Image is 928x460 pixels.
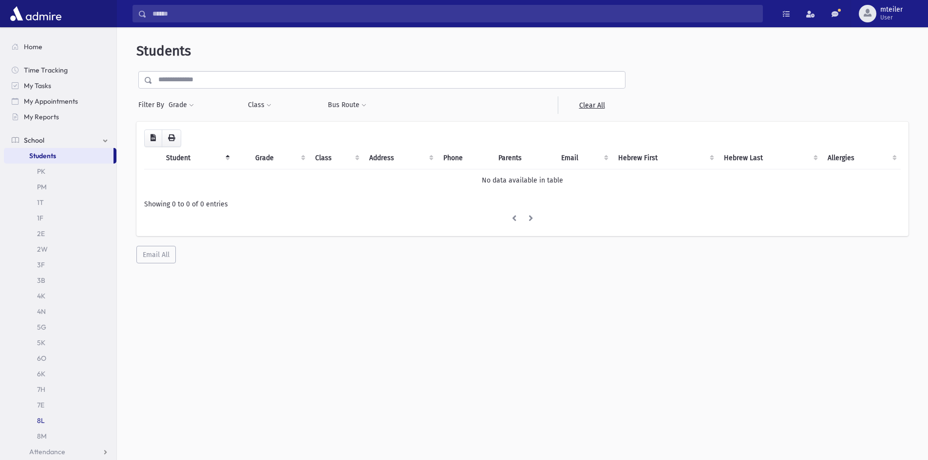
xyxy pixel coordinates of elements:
[144,129,162,147] button: CSV
[4,132,116,148] a: School
[555,147,612,169] th: Email: activate to sort column ascending
[4,397,116,413] a: 7E
[4,210,116,226] a: 1F
[144,199,901,209] div: Showing 0 to 0 of 0 entries
[24,42,42,51] span: Home
[4,226,116,241] a: 2E
[4,428,116,444] a: 8M
[24,112,59,121] span: My Reports
[144,169,901,191] td: No data available in table
[8,4,64,23] img: AdmirePro
[136,246,176,263] button: Email All
[309,147,364,169] th: Class: activate to sort column ascending
[24,136,44,145] span: School
[327,96,367,114] button: Bus Route
[363,147,437,169] th: Address: activate to sort column ascending
[24,66,68,74] span: Time Tracking
[160,147,234,169] th: Student: activate to sort column descending
[4,148,114,164] a: Students
[718,147,822,169] th: Hebrew Last: activate to sort column ascending
[437,147,492,169] th: Phone
[4,195,116,210] a: 1T
[29,151,56,160] span: Students
[4,288,116,304] a: 4K
[147,5,762,22] input: Search
[4,335,116,350] a: 5K
[138,100,168,110] span: Filter By
[24,81,51,90] span: My Tasks
[4,241,116,257] a: 2W
[4,304,116,319] a: 4N
[4,62,116,78] a: Time Tracking
[4,319,116,335] a: 5G
[162,129,181,147] button: Print
[4,382,116,397] a: 7H
[247,96,272,114] button: Class
[24,97,78,106] span: My Appointments
[4,109,116,125] a: My Reports
[4,179,116,195] a: PM
[822,147,901,169] th: Allergies: activate to sort column ascending
[4,273,116,288] a: 3B
[558,96,625,114] a: Clear All
[492,147,555,169] th: Parents
[249,147,309,169] th: Grade: activate to sort column ascending
[4,93,116,109] a: My Appointments
[880,14,903,21] span: User
[4,366,116,382] a: 6K
[880,6,903,14] span: mteiler
[4,164,116,179] a: PK
[168,96,194,114] button: Grade
[4,78,116,93] a: My Tasks
[29,447,65,456] span: Attendance
[4,257,116,273] a: 3F
[4,413,116,428] a: 8L
[612,147,718,169] th: Hebrew First: activate to sort column ascending
[4,444,116,460] a: Attendance
[4,350,116,366] a: 6O
[136,43,191,59] span: Students
[4,39,116,55] a: Home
